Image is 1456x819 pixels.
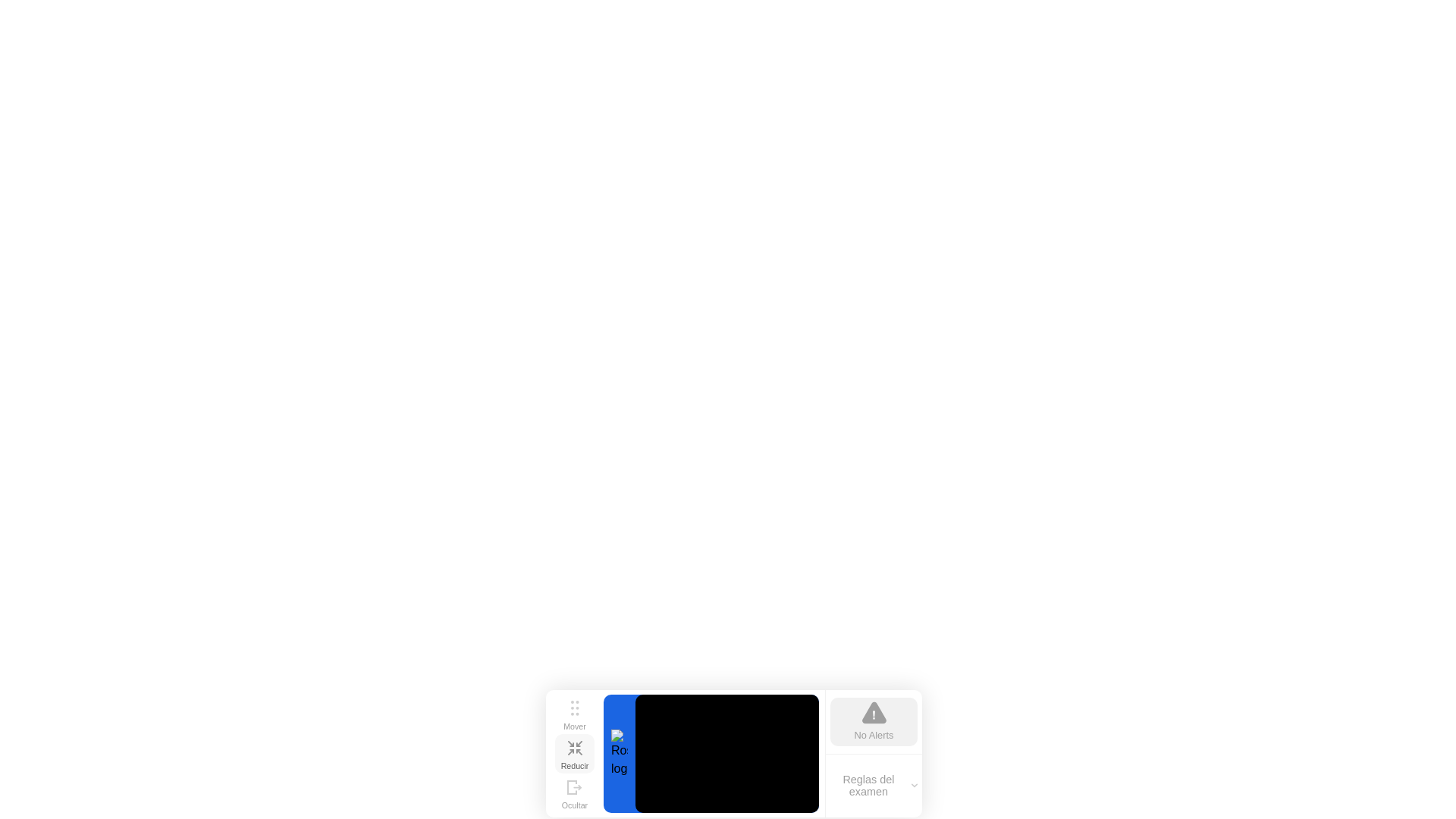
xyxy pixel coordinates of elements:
button: Ocultar [555,773,595,813]
div: No Alerts [855,728,894,742]
button: Reglas del examen [826,773,922,799]
button: Reducir [555,734,595,773]
div: Ocultar [562,801,588,810]
div: Mover [563,722,586,731]
div: Reducir [561,761,589,770]
button: Mover [555,695,595,734]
